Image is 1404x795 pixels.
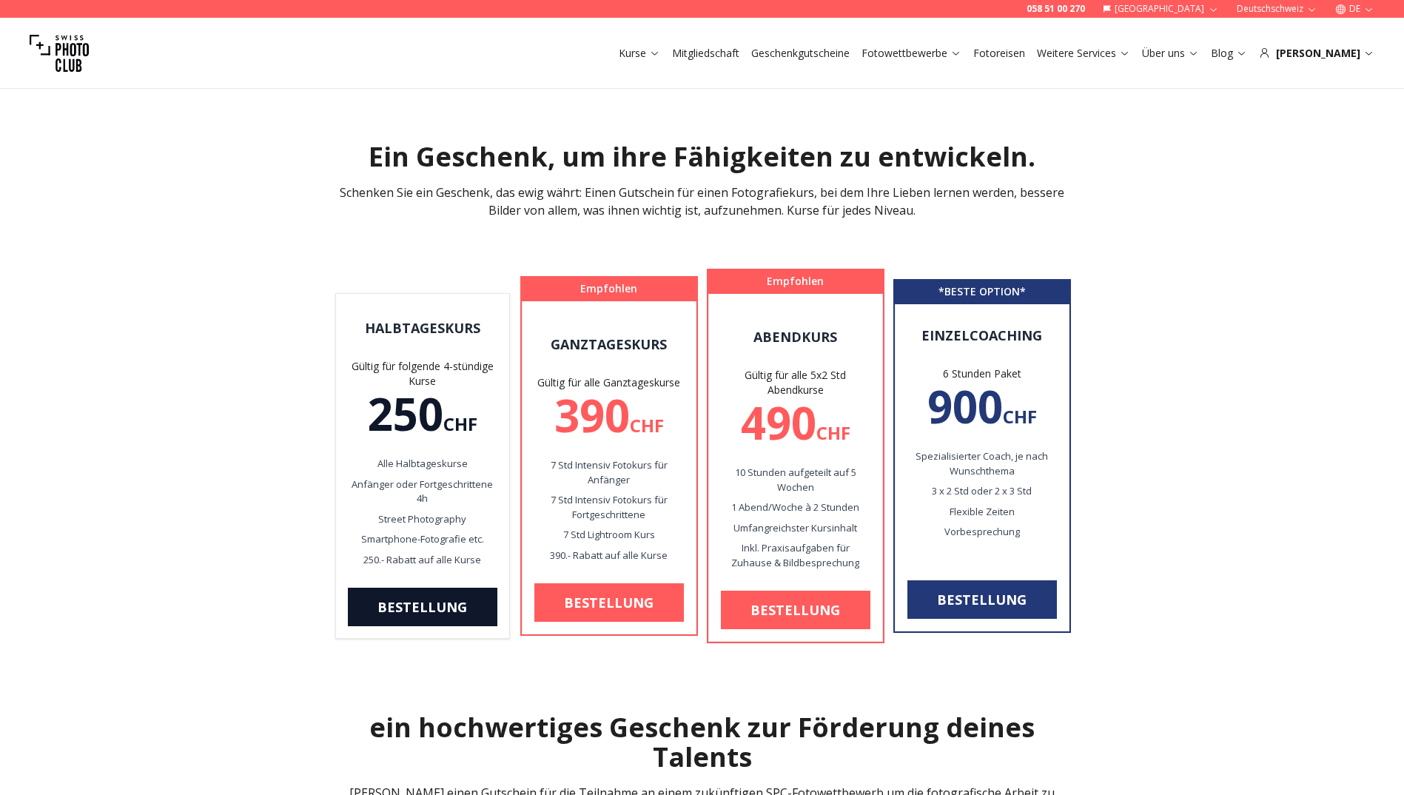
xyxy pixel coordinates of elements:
span: CHF [443,412,477,436]
div: 390 [534,393,684,437]
p: Alle Halbtageskurse [348,457,497,472]
p: Umfangreichster Kursinhalt [721,521,870,536]
span: CHF [630,413,664,437]
div: 250 [348,392,497,436]
p: Flexible Zeiten [907,505,1057,520]
a: Bestellung [534,583,684,622]
div: HALBTAGESKURS [348,318,497,338]
p: 7 Std Intensiv Fotokurs für Anfänger [534,458,684,487]
a: Fotoreisen [973,46,1025,61]
a: Kurse [619,46,660,61]
div: Empfohlen [709,271,882,292]
button: Geschenkgutscheine [745,43,856,64]
div: Einzelcoaching [907,325,1057,346]
div: 490 [721,400,870,445]
p: Spezialisierter Coach, je nach Wunschthema [907,449,1057,478]
img: Swiss photo club [30,24,89,83]
a: Über uns [1142,46,1199,61]
p: 1 Abend/Woche à 2 Stunden [721,500,870,515]
div: Empfohlen [523,278,696,299]
h2: ein hochwertiges Geschenk zur Förderung deines Talents [335,713,1069,772]
div: * BESTE OPTION * [896,281,1069,302]
button: Mitgliedschaft [666,43,745,64]
p: 7 Std Intensiv Fotokurs für Fortgeschrittene [534,493,684,522]
div: Gültig für folgende 4-stündige Kurse [348,359,497,389]
a: Bestellung [907,580,1057,619]
span: CHF [1003,404,1037,429]
p: 250.- Rabatt auf alle Kurse [348,553,497,568]
span: CHF [816,420,850,445]
button: Weitere Services [1031,43,1136,64]
p: Inkl. Praxisaufgaben für Zuhause & Bildbesprechung [721,541,870,570]
button: Kurse [613,43,666,64]
p: 3 x 2 Std oder 2 x 3 Std [907,484,1057,499]
button: Fotowettbewerbe [856,43,967,64]
button: Fotoreisen [967,43,1031,64]
p: 390.- Rabatt auf alle Kurse [534,549,684,563]
p: Anfänger oder Fortgeschrittene 4h [348,477,497,506]
div: 900 [907,384,1057,429]
button: Blog [1205,43,1253,64]
div: Abendkurs [721,326,870,347]
a: Bestellung [721,591,870,629]
p: Schenken Sie ein Geschenk, das ewig währt: Einen Gutschein für einen Fotografiekurs, bei dem Ihre... [323,184,1081,219]
a: Fotowettbewerbe [861,46,961,61]
div: Gültig für alle Ganztageskurse [534,375,684,390]
button: Über uns [1136,43,1205,64]
a: Bestellung [348,588,497,626]
a: Weitere Services [1037,46,1130,61]
a: Blog [1211,46,1247,61]
div: 6 Stunden Paket [907,366,1057,381]
a: Mitgliedschaft [672,46,739,61]
a: Geschenkgutscheine [751,46,850,61]
div: Ganztageskurs [534,334,684,355]
p: Street Photography [348,512,497,527]
div: [PERSON_NAME] [1259,46,1374,61]
p: 10 Stunden aufgeteilt auf 5 Wochen [721,466,870,494]
p: Smartphone-Fotografie etc. [348,532,497,547]
p: Vorbesprechung [907,525,1057,540]
p: 7 Std Lightroom Kurs [534,528,684,543]
h1: Ein Geschenk, um ihre Fähigkeiten zu entwickeln. [134,142,1271,172]
a: 058 51 00 270 [1027,3,1085,15]
div: Gültig für alle 5x2 Std Abendkurse [721,368,870,397]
